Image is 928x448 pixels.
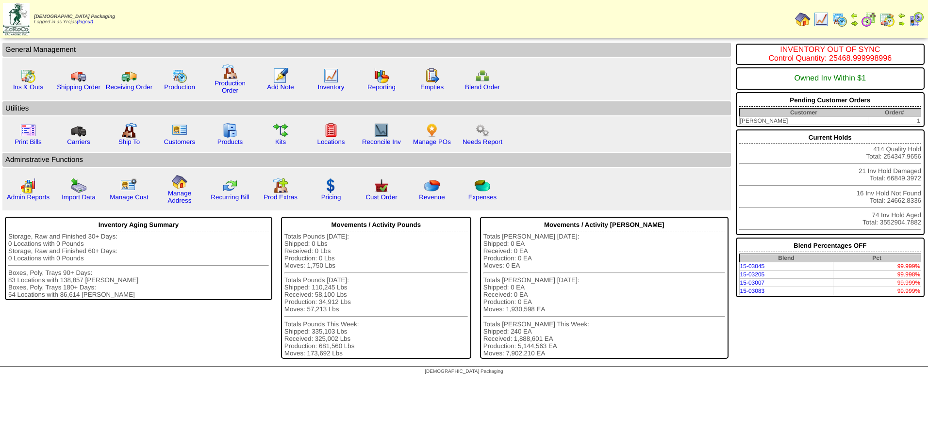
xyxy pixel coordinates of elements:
[736,129,925,235] div: 414 Quality Hold Total: 254347.9656 21 Inv Hold Damaged Total: 66849.3972 16 Inv Hold Not Found T...
[740,271,765,278] a: 15-03205
[420,83,444,91] a: Empties
[739,254,833,262] th: Blend
[317,138,345,145] a: Locations
[168,190,192,204] a: Manage Address
[424,178,440,193] img: pie_chart.png
[413,138,451,145] a: Manage POs
[739,69,921,88] div: Owned Inv Within $1
[323,68,339,83] img: line_graph.gif
[374,178,389,193] img: cust_order.png
[832,12,847,27] img: calendarprod.gif
[222,64,238,80] img: factory.gif
[475,123,490,138] img: workflow.png
[318,83,345,91] a: Inventory
[284,233,468,357] div: Totals Pounds [DATE]: Shipped: 0 Lbs Received: 0 Lbs Production: 0 Lbs Moves: 1,750 Lbs Totals Po...
[850,12,858,19] img: arrowleft.gif
[833,254,921,262] th: Pct
[3,3,30,35] img: zoroco-logo-small.webp
[850,19,858,27] img: arrowright.gif
[71,123,86,138] img: truck3.gif
[468,193,497,201] a: Expenses
[222,178,238,193] img: reconcile.gif
[8,219,269,231] div: Inventory Aging Summary
[67,138,90,145] a: Carriers
[172,174,187,190] img: home.gif
[284,219,468,231] div: Movements / Activity Pounds
[118,138,140,145] a: Ship To
[321,193,341,201] a: Pricing
[2,153,731,167] td: Adminstrative Functions
[15,138,42,145] a: Print Bills
[211,193,249,201] a: Recurring Bill
[868,117,921,125] td: 1
[62,193,96,201] a: Import Data
[121,123,137,138] img: factory2.gif
[425,369,503,374] span: [DEMOGRAPHIC_DATA] Packaging
[740,279,765,286] a: 15-03007
[424,123,440,138] img: po.png
[20,68,36,83] img: calendarinout.gif
[110,193,148,201] a: Manage Cust
[172,68,187,83] img: calendarprod.gif
[739,109,868,117] th: Customer
[267,83,294,91] a: Add Note
[8,233,269,298] div: Storage, Raw and Finished 30+ Days: 0 Locations with 0 Pounds Storage, Raw and Finished 60+ Days:...
[374,68,389,83] img: graph.gif
[57,83,100,91] a: Shipping Order
[833,279,921,287] td: 99.999%
[424,68,440,83] img: workorder.gif
[7,193,50,201] a: Admin Reports
[362,138,401,145] a: Reconcile Inv
[164,83,195,91] a: Production
[898,19,906,27] img: arrowright.gif
[20,123,36,138] img: invoice2.gif
[323,178,339,193] img: dollar.gif
[121,68,137,83] img: truck2.gif
[367,83,396,91] a: Reporting
[483,219,725,231] div: Movements / Activity [PERSON_NAME]
[898,12,906,19] img: arrowleft.gif
[172,123,187,138] img: customers.gif
[419,193,445,201] a: Revenue
[77,19,93,25] a: (logout)
[120,178,138,193] img: managecust.png
[833,262,921,271] td: 99.999%
[868,109,921,117] th: Order#
[215,80,246,94] a: Production Order
[20,178,36,193] img: graph2.png
[164,138,195,145] a: Customers
[71,68,86,83] img: truck.gif
[833,287,921,295] td: 99.999%
[879,12,895,27] img: calendarinout.gif
[217,138,243,145] a: Products
[463,138,502,145] a: Needs Report
[365,193,397,201] a: Cust Order
[739,46,921,63] div: INVENTORY OUT OF SYNC Control Quantity: 25468.999998996
[106,83,152,91] a: Receiving Order
[909,12,924,27] img: calendarcustomer.gif
[465,83,500,91] a: Blend Order
[323,123,339,138] img: locations.gif
[475,178,490,193] img: pie_chart2.png
[34,14,115,25] span: Logged in as Yrojas
[2,43,731,57] td: General Management
[34,14,115,19] span: [DEMOGRAPHIC_DATA] Packaging
[740,263,765,270] a: 15-03045
[861,12,877,27] img: calendarblend.gif
[813,12,829,27] img: line_graph.gif
[739,131,921,144] div: Current Holds
[483,233,725,357] div: Totals [PERSON_NAME] [DATE]: Shipped: 0 EA Received: 0 EA Production: 0 EA Moves: 0 EA Totals [PE...
[264,193,298,201] a: Prod Extras
[374,123,389,138] img: line_graph2.gif
[739,117,868,125] td: [PERSON_NAME]
[13,83,43,91] a: Ins & Outs
[833,271,921,279] td: 99.998%
[273,178,288,193] img: prodextras.gif
[222,123,238,138] img: cabinet.gif
[739,240,921,252] div: Blend Percentages OFF
[273,68,288,83] img: orders.gif
[71,178,86,193] img: import.gif
[740,288,765,294] a: 15-03083
[475,68,490,83] img: network.png
[795,12,811,27] img: home.gif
